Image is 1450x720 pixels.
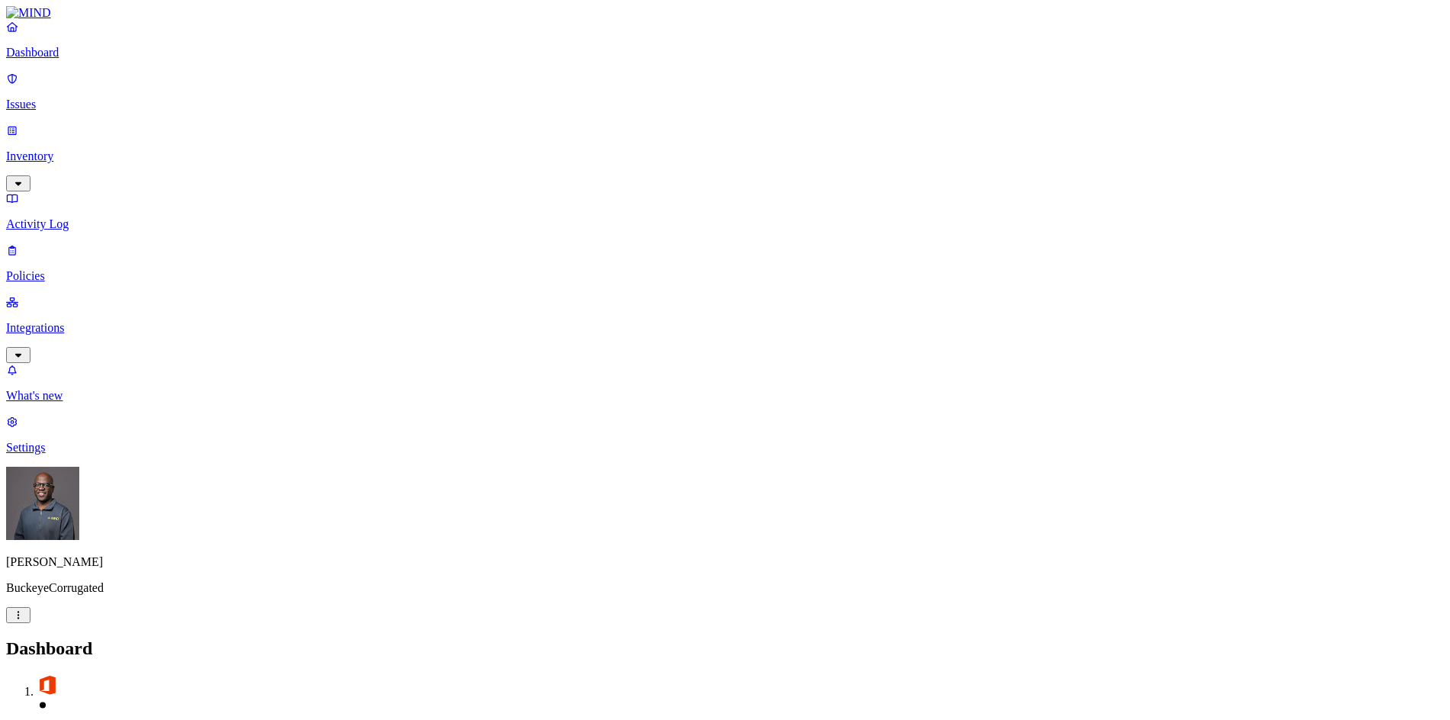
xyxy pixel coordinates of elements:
a: What's new [6,363,1444,403]
p: Settings [6,441,1444,455]
img: MIND [6,6,51,20]
p: Dashboard [6,46,1444,59]
img: svg%3e [37,674,58,696]
p: Inventory [6,149,1444,163]
a: Settings [6,415,1444,455]
a: Issues [6,72,1444,111]
img: Gregory Thomas [6,467,79,540]
p: [PERSON_NAME] [6,555,1444,569]
a: Activity Log [6,191,1444,231]
p: Policies [6,269,1444,283]
a: MIND [6,6,1444,20]
a: Inventory [6,124,1444,189]
p: Activity Log [6,217,1444,231]
p: BuckeyeCorrugated [6,581,1444,595]
p: Integrations [6,321,1444,335]
a: Dashboard [6,20,1444,59]
a: Policies [6,243,1444,283]
h2: Dashboard [6,638,1444,659]
p: What's new [6,389,1444,403]
a: Integrations [6,295,1444,361]
p: Issues [6,98,1444,111]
